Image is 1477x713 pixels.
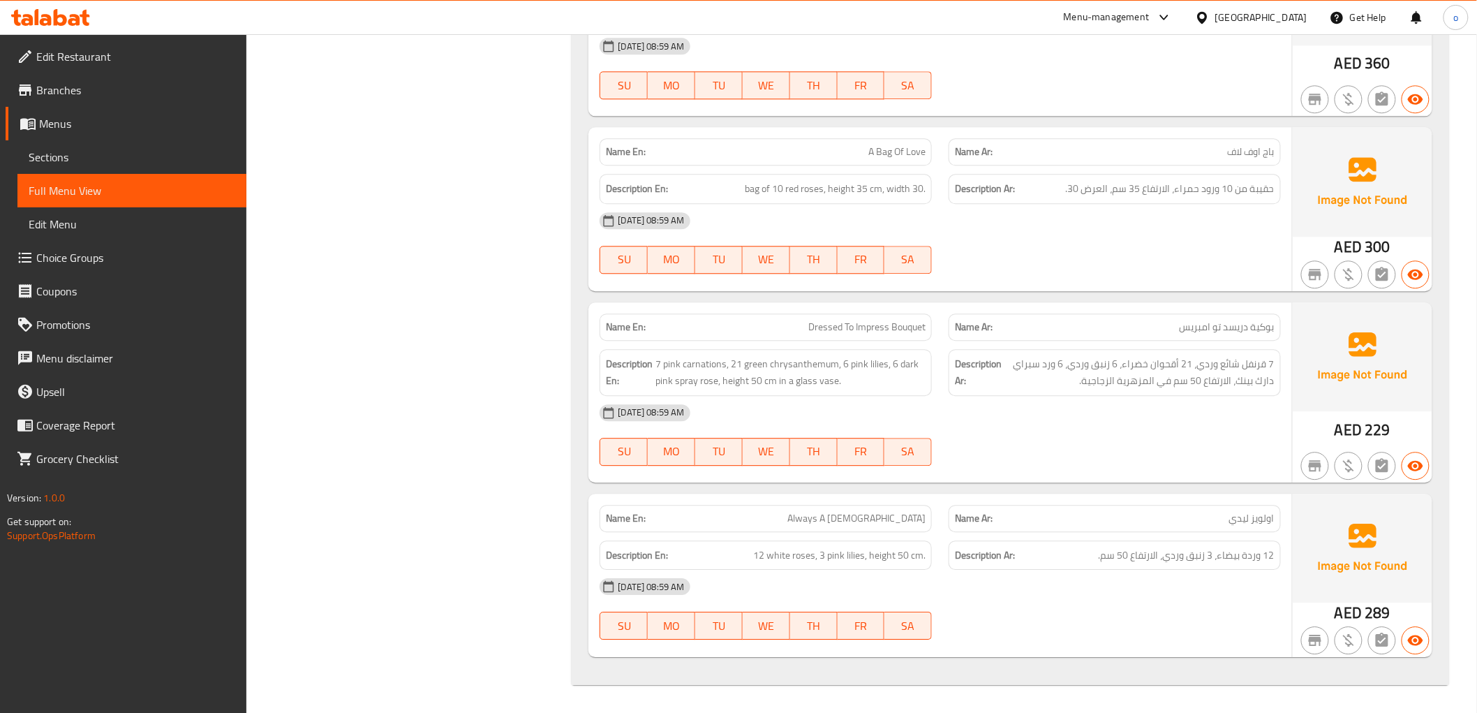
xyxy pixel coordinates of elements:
strong: Description Ar: [955,355,1002,390]
span: Branches [36,82,235,98]
span: Full Menu View [29,182,235,199]
button: WE [743,438,790,466]
div: Menu-management [1064,9,1150,26]
button: Purchased item [1335,85,1363,113]
span: TH [796,441,832,462]
strong: Name Ar: [955,320,993,335]
button: Purchased item [1335,260,1363,288]
span: AED [1335,233,1362,260]
span: 360 [1365,50,1390,77]
span: SA [890,616,926,636]
button: WE [743,71,790,99]
button: Not branch specific item [1301,260,1329,288]
span: Menus [39,115,235,132]
strong: Name Ar: [955,145,993,159]
span: Dressed To Impress Bouquet [808,320,926,335]
span: FR [843,75,879,96]
button: Not has choices [1368,626,1396,654]
span: Upsell [36,383,235,400]
strong: Name Ar: [955,511,993,526]
span: 289 [1365,599,1390,626]
span: SA [890,441,926,462]
a: Edit Restaurant [6,40,246,73]
span: WE [748,441,785,462]
span: 7 pink carnations, 21 green chrysanthemum, 6 pink lilies, 6 dark pink spray rose, height 50 cm in... [655,355,926,390]
button: SU [600,438,648,466]
button: WE [743,612,790,640]
button: Not branch specific item [1301,452,1329,480]
a: Menus [6,107,246,140]
span: Choice Groups [36,249,235,266]
span: 12 وردة بيضاء، 3 زنبق وردي، الارتفاع 50 سم. [1099,547,1275,564]
span: FR [843,616,879,636]
button: WE [743,246,790,274]
span: AED [1335,416,1362,443]
span: SA [890,249,926,270]
button: Purchased item [1335,626,1363,654]
span: [DATE] 08:59 AM [612,580,690,594]
span: 300 [1365,233,1390,260]
span: Version: [7,489,41,507]
strong: Name En: [606,320,646,335]
span: TU [701,249,737,270]
strong: Description En: [606,180,668,198]
strong: Name En: [606,145,646,159]
span: Sections [29,149,235,166]
a: Upsell [6,375,246,409]
span: MO [653,75,690,96]
a: Edit Menu [17,207,246,241]
span: Menu disclaimer [36,350,235,367]
button: MO [648,71,695,99]
span: Coverage Report [36,417,235,434]
button: Not has choices [1368,260,1396,288]
span: [DATE] 08:59 AM [612,406,690,419]
span: Edit Restaurant [36,48,235,65]
span: [DATE] 08:59 AM [612,40,690,53]
span: Edit Menu [29,216,235,233]
span: WE [748,249,785,270]
span: TH [796,249,832,270]
a: Menu disclaimer [6,341,246,375]
button: Available [1402,85,1430,113]
span: TH [796,616,832,636]
button: SA [884,71,932,99]
button: FR [838,71,885,99]
span: Coupons [36,283,235,300]
span: SU [606,441,642,462]
button: TH [790,246,838,274]
button: SA [884,246,932,274]
span: bag of 10 red roses, height 35 cm, width 30. [745,180,926,198]
span: FR [843,441,879,462]
button: TU [695,612,743,640]
img: Ae5nvW7+0k+MAAAAAElFTkSuQmCC [1293,127,1432,236]
img: Ae5nvW7+0k+MAAAAAElFTkSuQmCC [1293,494,1432,603]
button: FR [838,438,885,466]
span: MO [653,441,690,462]
a: Coupons [6,274,246,308]
span: MO [653,616,690,636]
span: 1.0.0 [43,489,65,507]
button: Available [1402,452,1430,480]
button: FR [838,246,885,274]
span: TH [796,75,832,96]
a: Full Menu View [17,174,246,207]
a: Sections [17,140,246,174]
span: باج اوف لاف [1228,145,1275,159]
button: TH [790,612,838,640]
button: FR [838,612,885,640]
strong: Description Ar: [955,180,1015,198]
span: SA [890,75,926,96]
span: 7 قرنفل شائع وردي، 21 أقحوان خضراء، 6 زنبق وردي، 6 ورد سبراي دارك بينك، الارتفاع 50 سم في المزهري... [1004,355,1275,390]
span: A Bag Of Love [868,145,926,159]
strong: Description Ar: [955,547,1015,564]
span: WE [748,616,785,636]
div: [GEOGRAPHIC_DATA] [1215,10,1307,25]
strong: Description En: [606,547,668,564]
span: AED [1335,50,1362,77]
button: TH [790,438,838,466]
span: Promotions [36,316,235,333]
button: MO [648,246,695,274]
button: TU [695,71,743,99]
button: Available [1402,260,1430,288]
span: AED [1335,599,1362,626]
